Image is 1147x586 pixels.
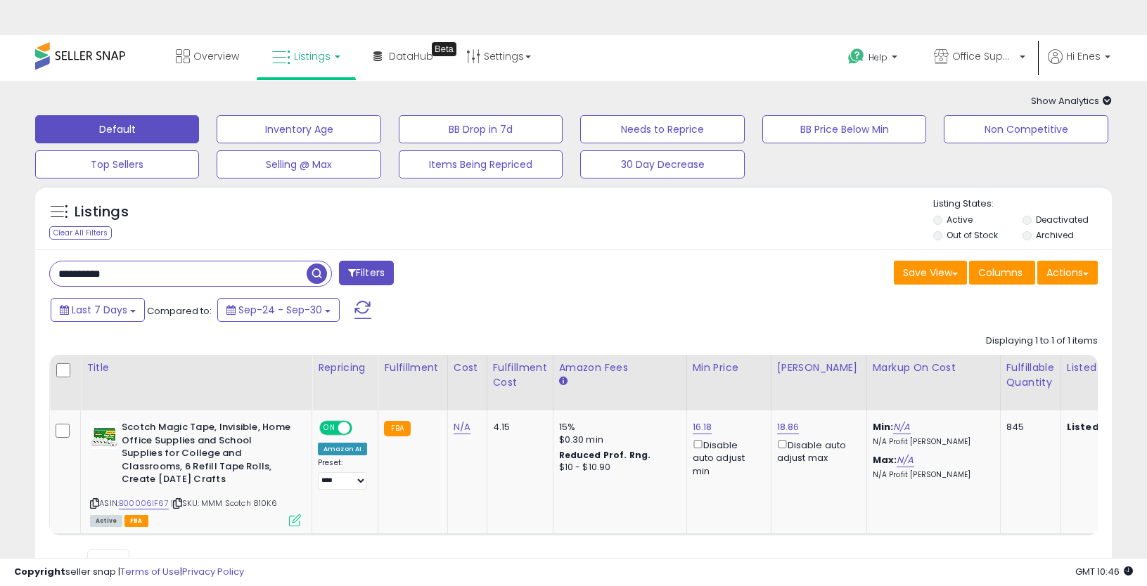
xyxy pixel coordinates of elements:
[873,420,894,434] b: Min:
[559,434,676,446] div: $0.30 min
[165,35,250,77] a: Overview
[384,421,410,436] small: FBA
[837,37,911,81] a: Help
[217,298,340,322] button: Sep-24 - Sep-30
[777,420,800,434] a: 18.86
[294,49,331,63] span: Listings
[1048,49,1110,81] a: Hi Enes
[72,303,127,317] span: Last 7 Days
[399,150,563,178] button: Items Being Repriced
[969,261,1035,285] button: Columns
[873,470,989,480] p: N/A Profit [PERSON_NAME]
[1037,261,1098,285] button: Actions
[1036,214,1089,226] label: Deactivated
[777,360,861,375] div: [PERSON_NAME]
[873,437,989,447] p: N/A Profit [PERSON_NAME]
[978,266,1023,280] span: Columns
[897,453,914,467] a: N/A
[49,226,112,240] div: Clear All Filters
[777,437,856,464] div: Disable auto adjust max
[933,197,1112,211] p: Listing States:
[693,420,712,434] a: 16.18
[693,437,760,478] div: Disable auto adjust min
[1006,421,1050,434] div: 845
[262,35,351,77] a: Listings
[182,565,244,578] a: Privacy Policy
[217,115,380,143] button: Inventory Age
[363,35,444,77] a: DataHub
[350,422,373,434] span: OFF
[318,458,367,490] div: Preset:
[873,360,994,375] div: Markup on Cost
[120,565,180,578] a: Terms of Use
[493,360,547,390] div: Fulfillment Cost
[456,35,542,77] a: Settings
[559,449,651,461] b: Reduced Prof. Rng.
[559,462,676,474] div: $10 - $10.90
[1031,94,1112,108] span: Show Analytics
[454,360,481,375] div: Cost
[923,35,1036,81] a: Office Suppliers
[90,515,122,527] span: All listings currently available for purchase on Amazon
[389,49,433,63] span: DataHub
[14,565,65,578] strong: Copyright
[894,261,967,285] button: Save View
[947,229,998,241] label: Out of Stock
[339,261,394,285] button: Filters
[847,48,865,65] i: Get Help
[14,566,244,579] div: seller snap | |
[493,421,542,434] div: 4.15
[1066,49,1101,63] span: Hi Enes
[693,360,765,375] div: Min Price
[171,497,277,509] span: | SKU: MMM Scotch 810K6
[432,42,456,56] div: Tooltip anchor
[986,334,1098,348] div: Displaying 1 to 1 of 1 items
[559,360,681,375] div: Amazon Fees
[762,115,926,143] button: BB Price Below Min
[1075,565,1133,578] span: 2025-10-14 10:46 GMT
[580,115,744,143] button: Needs to Reprice
[318,443,367,455] div: Amazon AI
[35,150,199,178] button: Top Sellers
[869,51,888,63] span: Help
[893,420,910,434] a: N/A
[1067,420,1131,434] b: Listed Price:
[454,420,470,434] a: N/A
[193,49,239,63] span: Overview
[384,360,441,375] div: Fulfillment
[580,150,744,178] button: 30 Day Decrease
[90,421,301,525] div: ASIN:
[559,375,568,388] small: Amazon Fees.
[873,453,897,467] b: Max:
[399,115,563,143] button: BB Drop in 7d
[952,49,1015,63] span: Office Suppliers
[866,355,1000,410] th: The percentage added to the cost of goods (COGS) that forms the calculator for Min & Max prices.
[75,202,129,222] h5: Listings
[947,214,973,226] label: Active
[321,422,338,434] span: ON
[60,554,161,568] span: Show: entries
[1036,229,1074,241] label: Archived
[122,421,293,490] b: Scotch Magic Tape, Invisible, Home Office Supplies and School Supplies for College and Classrooms...
[559,421,676,434] div: 15%
[35,115,199,143] button: Default
[86,360,306,375] div: Title
[217,150,380,178] button: Selling @ Max
[1006,360,1055,390] div: Fulfillable Quantity
[147,304,212,318] span: Compared to:
[944,115,1108,143] button: Non Competitive
[318,360,372,375] div: Repricing
[124,515,148,527] span: FBA
[90,421,118,449] img: 41Of9Y7Yy9L._SL40_.jpg
[51,298,145,322] button: Last 7 Days
[238,303,322,317] span: Sep-24 - Sep-30
[119,497,169,509] a: B00006IF67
